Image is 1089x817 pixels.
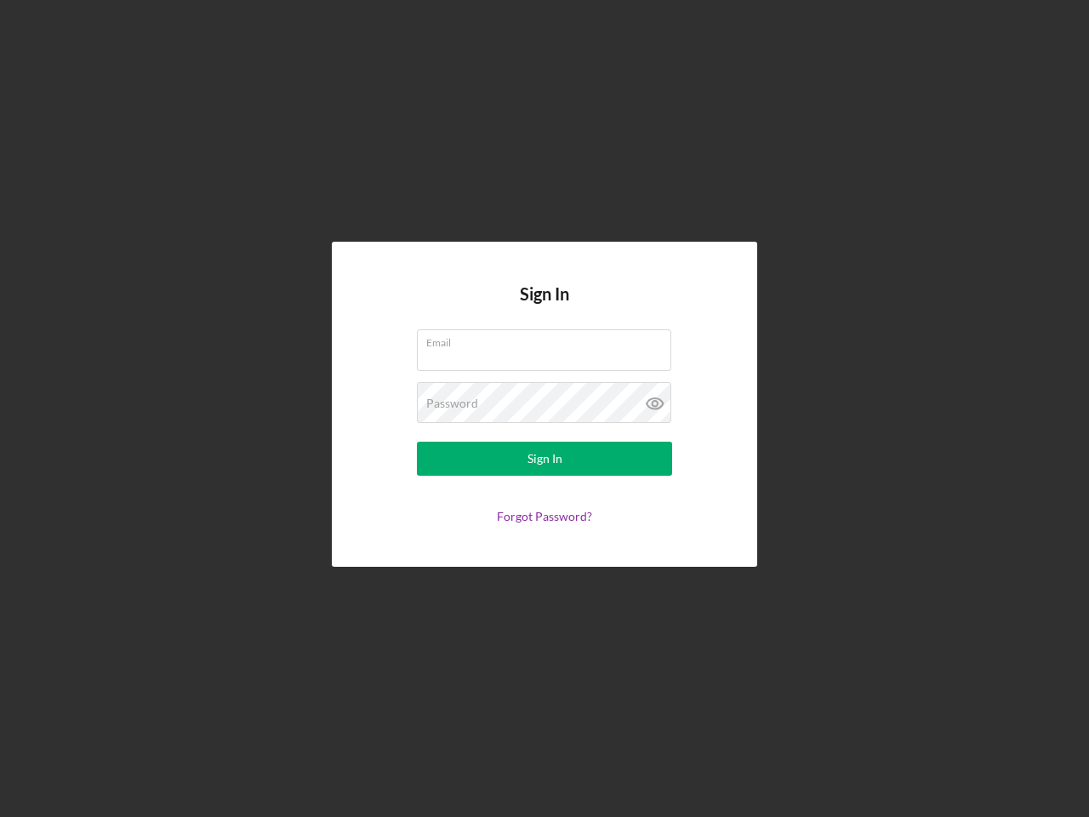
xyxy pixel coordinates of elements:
label: Email [426,330,671,349]
a: Forgot Password? [497,509,592,523]
button: Sign In [417,442,672,476]
div: Sign In [527,442,562,476]
label: Password [426,397,478,410]
h4: Sign In [520,284,569,329]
